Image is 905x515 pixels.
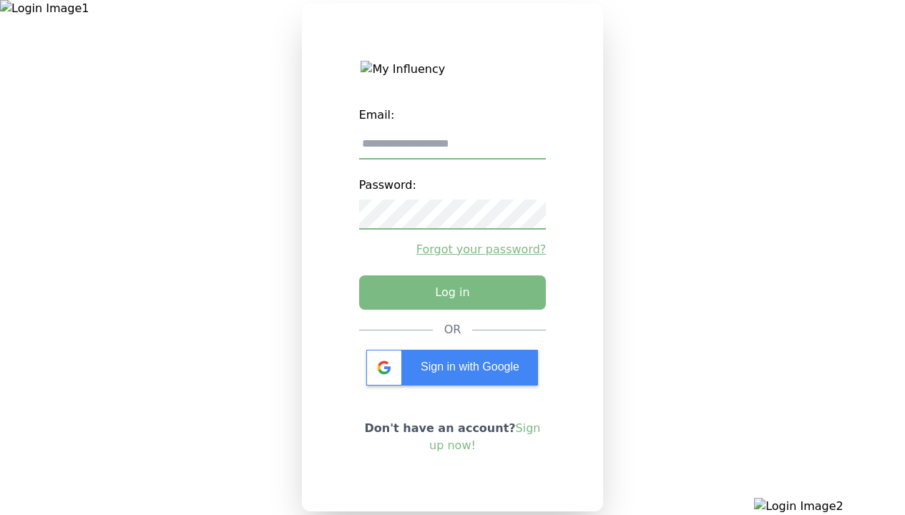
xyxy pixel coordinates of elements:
[444,321,461,338] div: OR
[754,498,905,515] img: Login Image2
[359,275,547,310] button: Log in
[359,420,547,454] p: Don't have an account?
[421,360,519,373] span: Sign in with Google
[359,241,547,258] a: Forgot your password?
[366,350,538,386] div: Sign in with Google
[359,171,547,200] label: Password:
[359,101,547,129] label: Email:
[361,61,544,78] img: My Influency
